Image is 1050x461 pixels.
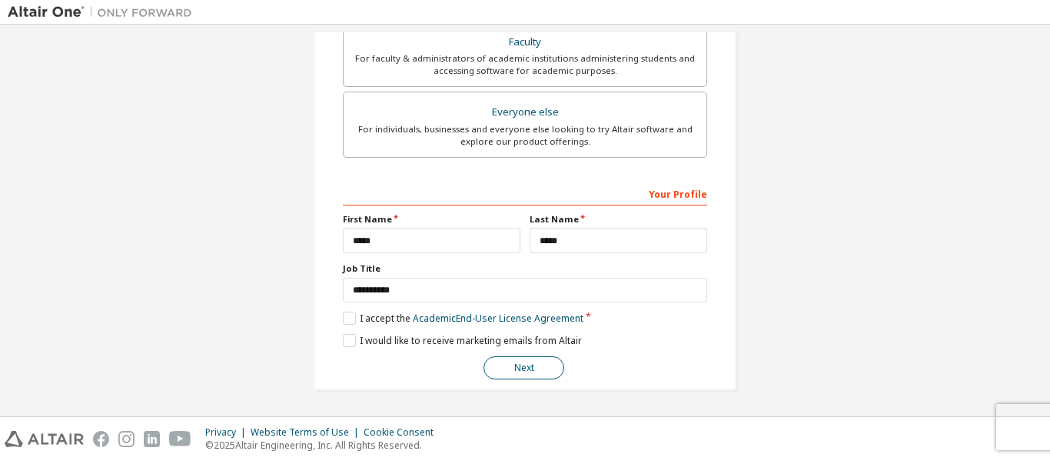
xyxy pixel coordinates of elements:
[353,32,697,53] div: Faculty
[8,5,200,20] img: Altair One
[118,431,135,447] img: instagram.svg
[205,426,251,439] div: Privacy
[343,181,707,205] div: Your Profile
[343,213,520,225] label: First Name
[205,439,443,452] p: © 2025 Altair Engineering, Inc. All Rights Reserved.
[343,334,582,347] label: I would like to receive marketing emails from Altair
[364,426,443,439] div: Cookie Consent
[343,312,583,325] label: I accept the
[413,312,583,325] a: Academic End-User License Agreement
[353,123,697,148] div: For individuals, businesses and everyone else looking to try Altair software and explore our prod...
[353,52,697,77] div: For faculty & administrators of academic institutions administering students and accessing softwa...
[251,426,364,439] div: Website Terms of Use
[483,356,564,379] button: Next
[530,213,707,225] label: Last Name
[144,431,160,447] img: linkedin.svg
[5,431,84,447] img: altair_logo.svg
[169,431,191,447] img: youtube.svg
[93,431,109,447] img: facebook.svg
[343,262,707,275] label: Job Title
[353,102,697,123] div: Everyone else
